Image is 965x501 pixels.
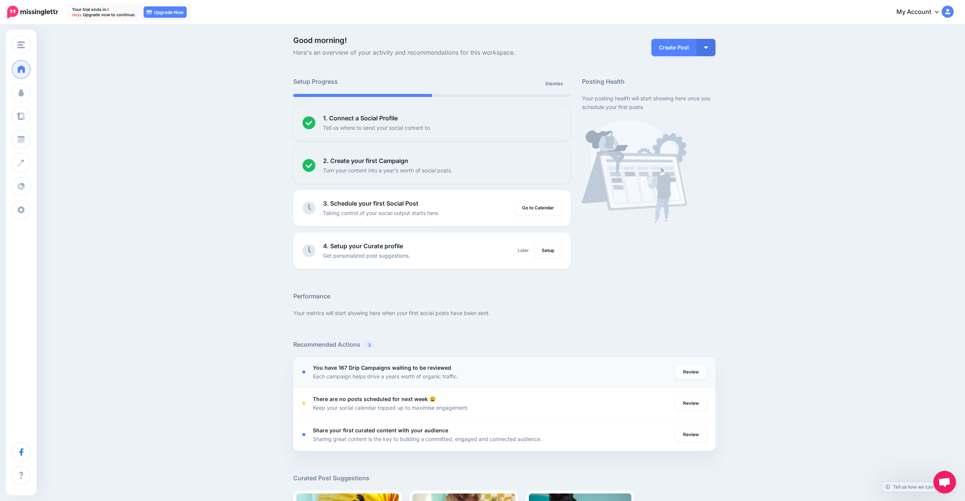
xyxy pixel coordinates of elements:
[7,6,58,18] img: Missinglettr
[882,482,956,492] a: Tell us how we can improve
[675,428,706,441] a: Review
[302,402,305,405] div: <div class='status-dot small red margin-right'></div>Error
[313,364,451,371] b: You have 167 Drip Campaigns waiting to be reviewed
[323,157,408,164] b: 2. Create your first Campaign
[582,121,687,223] img: calendar-waiting.png
[933,471,956,493] a: Open chat
[323,123,431,132] p: Tell us where to send your social content to.
[889,3,954,22] a: My Account
[323,209,440,217] p: Taking control of your social output starts here.
[293,36,347,45] span: Good morning!
[323,200,418,207] b: 3. Schedule your first Social Post
[293,340,715,349] h5: Recommended Actions
[541,77,568,91] a: Dismiss
[144,6,187,18] a: Upgrade Now
[675,365,706,379] a: Review
[293,77,432,86] h5: Setup Progress
[313,403,469,412] p: Keep your social calendar topped up to maximise engagement.
[364,341,375,349] span: 3
[72,7,136,17] p: Your trial ends in Upgrade now to continue.
[313,427,448,433] b: Share your first curated content with your audience
[313,435,542,443] p: Sharing great content is the key to building a committed, engaged and connected audience.
[302,116,316,129] img: checked-circle.png
[323,166,452,175] p: Turn your content into a year's worth of social posts.
[323,242,403,250] b: 4. Setup your Curate profile
[302,159,316,172] img: checked-circle.png
[293,309,715,317] p: Your metrics will start showing here when your first social posts have been sent.
[323,114,398,122] b: 1. Connect a Social Profile
[582,77,715,86] h5: Posting Health
[704,46,708,49] img: arrow-down-white.png
[323,251,410,260] p: Get personalized post suggestions.
[17,41,25,48] img: menu.png
[582,94,715,111] p: Your posting health will start showing here once you schedule your first posts.
[302,370,305,373] div: <div class='status-dot small red margin-right'></div>Error
[293,48,571,58] span: Here's an overview of your activity and recommendations for this workspace.
[302,244,316,257] img: clock-grey.png
[293,473,715,483] h5: Curated Post Suggestions
[313,372,458,381] p: Each campaign helps drive a years worth of organic traffic.
[302,201,316,215] img: clock-grey.png
[675,396,706,410] a: Review
[515,201,562,215] a: Go to Calendar
[651,39,697,56] a: Create Post
[534,244,562,257] a: Setup
[302,433,305,436] div: <div class='status-dot small red margin-right'></div>Error
[293,292,715,301] h5: Performance
[72,7,109,17] span: 4 days.
[313,396,436,402] b: There are no posts scheduled for next week 😩
[513,244,533,257] a: Later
